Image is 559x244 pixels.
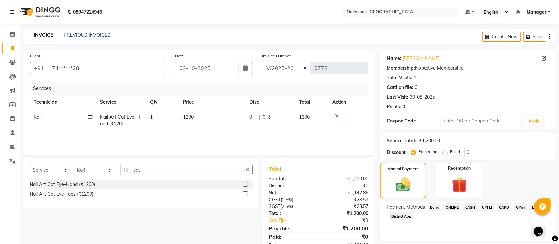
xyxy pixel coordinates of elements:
div: Paid: [264,233,318,241]
div: ( ) [264,203,318,210]
span: ONLINE [443,203,461,211]
div: ₹28.57 [318,203,373,210]
div: Discount: [264,182,318,189]
div: 11 [414,74,419,81]
div: ₹1,200.00 [419,137,440,144]
img: _cash.svg [391,176,415,193]
div: Total: [264,210,318,217]
div: ₹1,200.00 [318,210,373,217]
span: GPay [514,203,528,211]
div: Nail Art Cat Eye-Toes (₹1200) [30,191,93,198]
span: Nail Art Cat Eye-Hand (₹1200) [100,114,140,127]
span: Manager [527,9,546,16]
a: Add Tip [264,217,328,224]
span: Total [269,165,284,172]
span: LUZO [530,203,543,211]
div: Net: [264,189,318,196]
div: ₹1,200.00 [318,224,373,232]
div: Service Total: [387,137,417,144]
div: ₹0 [318,182,373,189]
span: 1200 [183,114,194,120]
img: logo [17,3,62,21]
th: Action [328,95,368,110]
span: Kaif [34,114,42,120]
input: Search by Name/Mobile/Email/Code [48,62,165,74]
span: CASH [463,203,477,211]
input: Enter Offer / Coupon Code [441,116,522,126]
th: Technician [30,95,96,110]
div: 0 [403,103,405,110]
span: District App [389,212,414,220]
span: 1 [150,114,153,120]
span: 2.5% [282,204,292,209]
label: Invoice Number [262,53,291,59]
span: CGST [269,197,281,203]
div: Discount: [387,149,407,156]
label: Client [30,53,40,59]
img: _gift.svg [447,175,472,194]
div: Name: [387,55,402,62]
div: ( ) [264,196,318,203]
button: Create New [482,32,521,42]
a: [PERSON_NAME] [403,55,440,62]
th: Total [295,95,328,110]
label: Manual Payment [387,166,419,172]
button: Save [523,32,546,42]
label: Fixed [450,149,460,155]
div: Coupon Code [387,118,441,124]
div: Payable: [264,224,318,232]
span: Payment Methods [387,204,425,211]
span: 0 % [263,114,271,121]
div: 0 [415,84,418,91]
div: Last Visit: [387,94,409,101]
span: CARD [497,203,511,211]
div: Total Visits: [387,74,413,81]
div: ₹0 [318,233,373,241]
span: UPI M [480,203,494,211]
div: ₹1,200.00 [318,175,373,182]
label: Date [175,53,184,59]
th: Disc [245,95,295,110]
div: 30-08-2025 [410,94,435,101]
b: 08047224946 [73,3,102,21]
div: ₹0 [328,217,373,224]
iframe: chat widget [531,217,552,237]
span: SGST [269,203,280,209]
div: Card on file: [387,84,414,91]
div: ₹1,142.86 [318,189,373,196]
label: Redemption [448,165,471,171]
th: Service [96,95,146,110]
div: ₹28.57 [318,196,373,203]
button: Apply [525,116,543,126]
div: Sub Total: [264,175,318,182]
button: +91 [30,62,48,74]
span: Bank [428,203,441,211]
label: Percentage [419,149,440,155]
div: Membership: [387,65,415,72]
span: 0 F [249,114,256,121]
input: Search or Scan [120,165,243,175]
div: Points: [387,103,402,110]
th: Price [179,95,245,110]
a: INVOICE [31,29,56,41]
span: | [259,114,260,121]
th: Qty [146,95,179,110]
span: 2.5% [282,197,292,202]
div: No Active Membership [387,65,549,72]
div: Services [31,82,373,95]
span: 1200 [299,114,310,120]
a: PREVIOUS INVOICES [64,32,110,38]
div: Nail Art Cat Eye-Hand (₹1200) [30,181,95,188]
